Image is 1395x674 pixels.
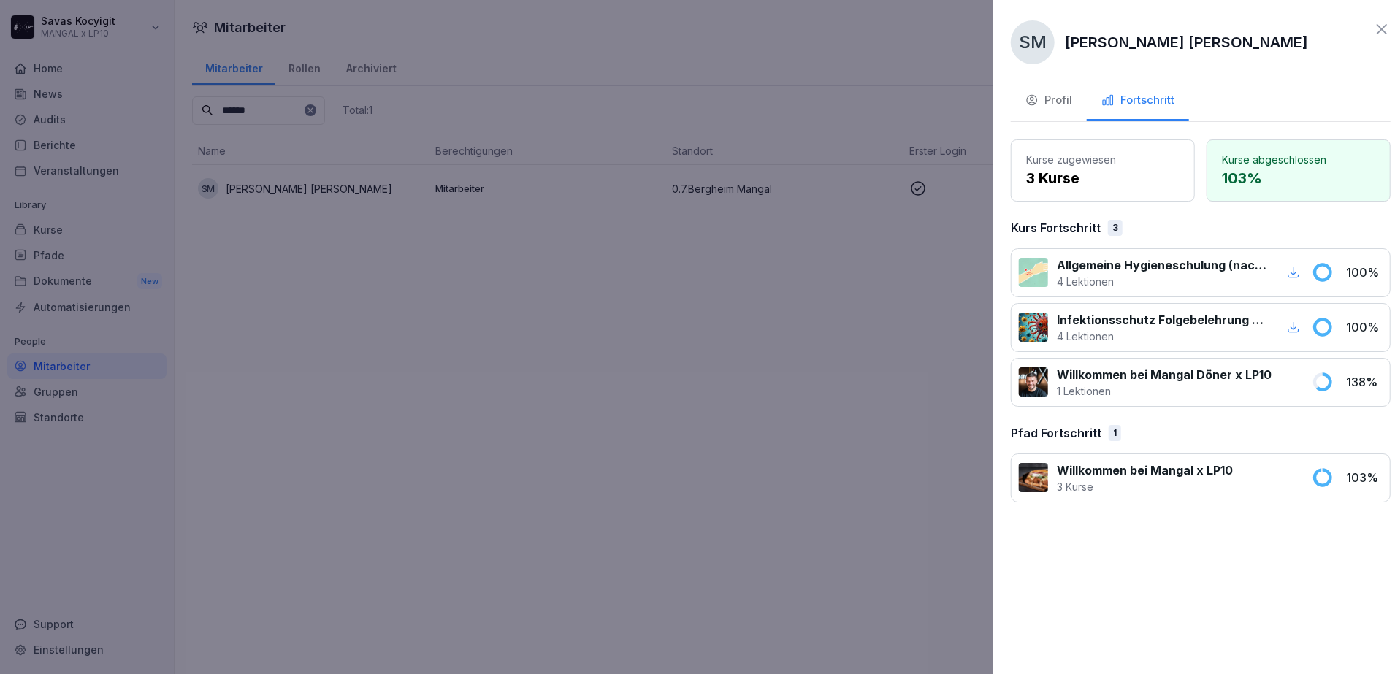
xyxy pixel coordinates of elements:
[1025,92,1072,109] div: Profil
[1087,82,1189,121] button: Fortschritt
[1057,256,1266,274] p: Allgemeine Hygieneschulung (nach LHMV §4)
[1057,366,1272,383] p: Willkommen bei Mangal Döner x LP10
[1057,383,1272,399] p: 1 Lektionen
[1011,424,1101,442] p: Pfad Fortschritt
[1065,31,1308,53] p: [PERSON_NAME] [PERSON_NAME]
[1026,167,1180,189] p: 3 Kurse
[1101,92,1174,109] div: Fortschritt
[1346,264,1383,281] p: 100 %
[1026,152,1180,167] p: Kurse zugewiesen
[1222,152,1375,167] p: Kurse abgeschlossen
[1011,219,1101,237] p: Kurs Fortschritt
[1346,318,1383,336] p: 100 %
[1057,329,1266,344] p: 4 Lektionen
[1222,167,1375,189] p: 103 %
[1011,20,1055,64] div: SM
[1057,311,1266,329] p: Infektionsschutz Folgebelehrung (nach §43 IfSG)
[1057,274,1266,289] p: 4 Lektionen
[1057,462,1233,479] p: Willkommen bei Mangal x LP10
[1011,82,1087,121] button: Profil
[1057,479,1233,494] p: 3 Kurse
[1109,425,1121,441] div: 1
[1346,469,1383,486] p: 103 %
[1108,220,1123,236] div: 3
[1346,373,1383,391] p: 138 %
